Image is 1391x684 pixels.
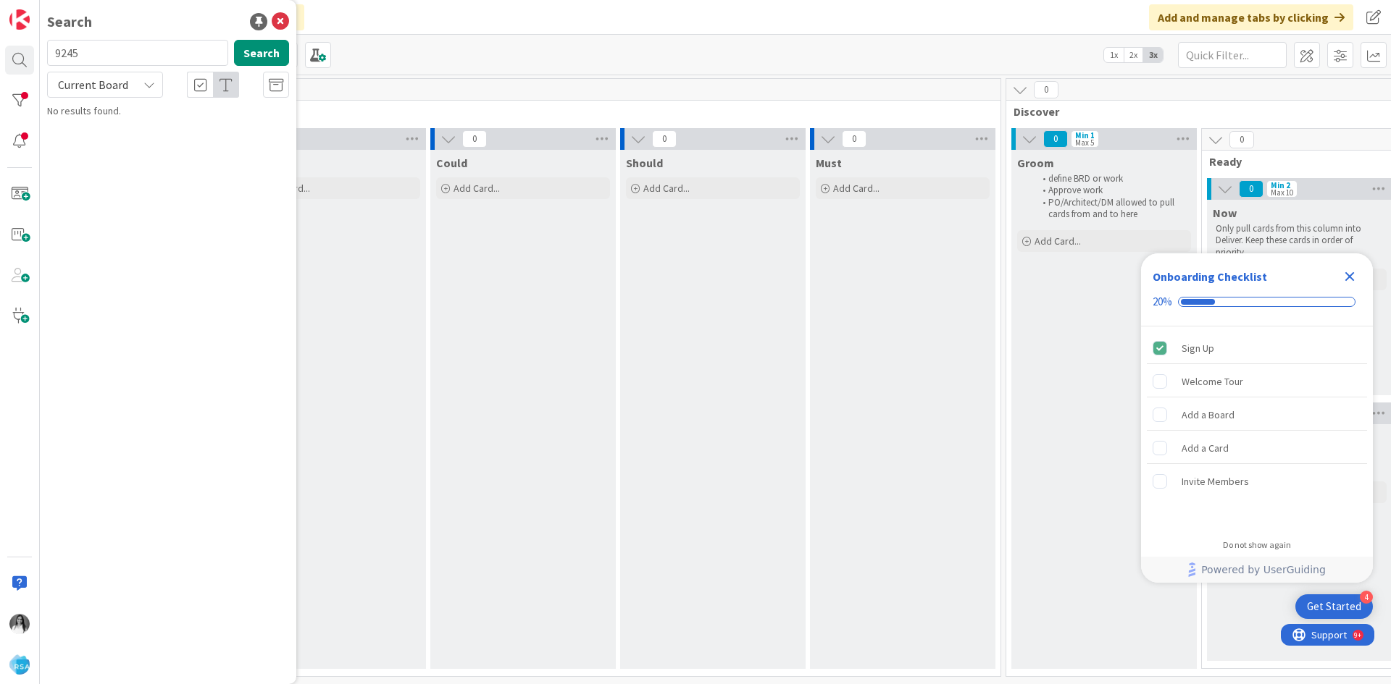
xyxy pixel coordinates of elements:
[436,156,467,170] span: Could
[47,104,289,119] div: No results found.
[1075,132,1095,139] div: Min 1
[1338,265,1361,288] div: Close Checklist
[1307,599,1361,614] div: Get Started
[1209,154,1379,169] span: Ready
[652,130,677,148] span: 0
[842,130,866,148] span: 0
[1149,4,1353,30] div: Add and manage tabs by clicking
[1143,48,1163,62] span: 3x
[1153,295,1172,308] div: 20%
[1035,235,1081,248] span: Add Card...
[1148,557,1366,583] a: Powered by UserGuiding
[1182,373,1243,390] div: Welcome Tour
[1014,104,1385,119] span: Discover
[1201,561,1326,578] span: Powered by UserGuiding
[1147,366,1367,397] div: Welcome Tour is incomplete.
[1153,295,1361,308] div: Checklist progress: 20%
[626,156,663,170] span: Should
[1229,131,1254,148] span: 0
[1178,42,1287,68] input: Quick Filter...
[47,11,92,33] div: Search
[1239,180,1263,198] span: 0
[30,2,66,20] span: Support
[1182,339,1214,357] div: Sign Up
[1271,182,1290,189] div: Min 2
[53,104,982,119] span: Product Backlog
[1017,156,1054,170] span: Groom
[816,156,842,170] span: Must
[1035,173,1189,185] li: define BRD or work
[1216,223,1384,258] p: Only pull cards from this column into Deliver. Keep these cards in order of priority.
[9,654,30,675] img: avatar
[1141,557,1373,583] div: Footer
[1153,268,1267,285] div: Onboarding Checklist
[1147,399,1367,431] div: Add a Board is incomplete.
[1141,253,1373,583] div: Checklist Container
[1141,326,1373,530] div: Checklist items
[833,182,880,195] span: Add Card...
[1182,439,1229,457] div: Add a Card
[1182,406,1235,423] div: Add a Board
[58,77,128,92] span: Current Board
[1147,465,1367,497] div: Invite Members is incomplete.
[1075,139,1094,146] div: Max 5
[1043,130,1068,148] span: 0
[1124,48,1143,62] span: 2x
[9,614,30,634] img: bs
[1147,432,1367,464] div: Add a Card is incomplete.
[1223,539,1291,551] div: Do not show again
[1213,206,1237,220] span: Now
[1034,81,1058,98] span: 0
[1360,591,1373,604] div: 4
[47,40,228,66] input: Search for title...
[1295,594,1373,619] div: Open Get Started checklist, remaining modules: 4
[1147,332,1367,364] div: Sign Up is complete.
[9,9,30,30] img: Visit kanbanzone.com
[1104,48,1124,62] span: 1x
[73,6,80,17] div: 9+
[1035,197,1189,221] li: PO/Architect/DM allowed to pull cards from and to here
[1035,185,1189,196] li: Approve work
[643,182,690,195] span: Add Card...
[462,130,487,148] span: 0
[234,40,289,66] button: Search
[1271,189,1293,196] div: Max 10
[1182,473,1249,490] div: Invite Members
[454,182,500,195] span: Add Card...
